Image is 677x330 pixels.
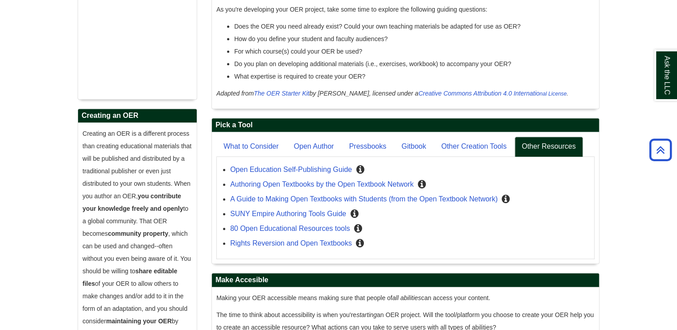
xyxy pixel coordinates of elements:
[216,137,286,157] a: What to Consider
[515,137,583,157] a: Other Resources
[216,90,540,97] em: Adapted from by [PERSON_NAME], licensed under a
[287,137,341,157] a: Open Author
[254,90,309,97] a: The OER Starter Kit
[212,118,599,132] h2: Pick a Tool
[212,273,599,287] h2: Make Accesible
[230,195,498,203] a: A Guide to Making Open Textbooks with Students (from the Open Textbook Network)
[234,35,388,42] span: How do you define your student and faculty audiences?
[216,294,490,301] span: Making your OER accessible means making sure that people of can access your content.
[230,225,350,232] a: 80 Open Educational Resources tools
[434,137,513,157] a: Other Creation Tools
[540,91,568,97] em: .
[108,230,168,237] strong: community property
[230,180,413,188] a: Authoring Open Textbooks by the Open Textbook Network
[646,144,675,156] a: Back to Top
[230,239,352,247] a: Rights Reversion and Open Textbooks
[106,317,172,325] strong: maintaining your OER
[394,137,433,157] a: Gitbook
[418,90,540,97] a: Creative Commons Attribution 4.0 Internatio
[216,6,487,13] span: As you're developing your OER project, take some time to explore the following guiding questions:
[342,137,393,157] a: Pressbooks
[356,311,377,318] em: starting
[540,91,567,97] a: nal License
[234,73,365,80] span: What expertise is required to create your OER?
[392,294,421,301] em: all abilities
[83,267,177,287] strong: share editable files
[230,210,346,217] a: SUNY Empire Authoring Tools Guide
[234,60,511,67] span: Do you plan on developing additional materials (i.e., exercises, workbook) to accompany your OER?
[234,23,520,30] span: Does the OER you need already exist? Could your own teaching materials be adapted for use as OER?
[83,192,183,212] strong: you contribute your knowledge freely and openly
[234,48,362,55] span: For which course(s) could your OER be used?
[230,166,352,173] a: Open Education Self-Publishing Guide
[78,109,197,123] h2: Creating an OER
